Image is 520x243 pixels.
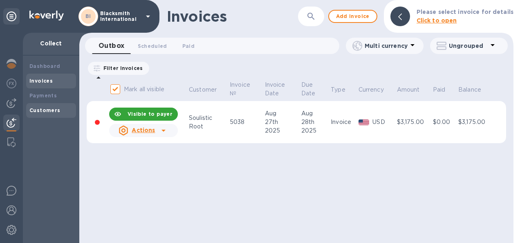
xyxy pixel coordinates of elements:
[359,85,394,94] span: Currency
[230,81,262,98] span: Invoice №
[458,85,492,94] span: Balance
[29,107,61,113] b: Customers
[167,8,227,25] h1: Invoices
[138,42,167,50] span: Scheduled
[397,85,430,94] span: Amount
[128,111,173,117] b: Visible to payer
[397,118,430,126] div: $3,175.00
[301,81,328,98] span: Due Date
[182,42,195,50] span: Paid
[301,118,328,126] div: 28th
[331,118,356,126] div: Invoice
[301,109,328,118] div: Aug
[433,85,456,94] span: Paid
[433,85,446,94] p: Paid
[124,85,164,94] p: Mark all visible
[331,85,356,94] span: Type
[433,118,456,126] div: $0.00
[359,85,384,94] p: Currency
[336,11,370,21] span: Add invoice
[230,118,262,126] div: 5038
[417,9,513,15] b: Please select invoice for details
[365,42,408,50] p: Multi currency
[132,127,155,133] u: Actions
[265,81,288,98] p: Invoice Date
[265,109,299,118] div: Aug
[85,13,91,19] b: BI
[189,122,227,131] div: Root
[449,42,488,50] p: Ungrouped
[417,17,457,24] b: Click to open
[7,79,16,88] img: Foreign exchange
[458,85,481,94] p: Balance
[301,81,318,98] p: Due Date
[265,81,299,98] span: Invoice Date
[265,118,299,126] div: 27th
[372,118,394,126] p: USD
[29,78,53,84] b: Invoices
[189,114,227,122] div: Soulistic
[328,10,377,23] button: Add invoice
[359,119,370,125] img: USD
[301,126,328,135] div: 2025
[265,126,299,135] div: 2025
[230,81,252,98] p: Invoice №
[331,85,345,94] p: Type
[189,85,227,94] span: Customer
[458,118,492,126] div: $3,175.00
[29,39,73,47] p: Collect
[29,11,64,20] img: Logo
[99,40,125,52] span: Outbox
[29,92,57,99] b: Payments
[100,65,143,72] p: Filter Invoices
[189,85,217,94] p: Customer
[29,63,61,69] b: Dashboard
[397,85,420,94] p: Amount
[3,8,20,25] div: Unpin categories
[100,11,141,22] p: Blacksmith International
